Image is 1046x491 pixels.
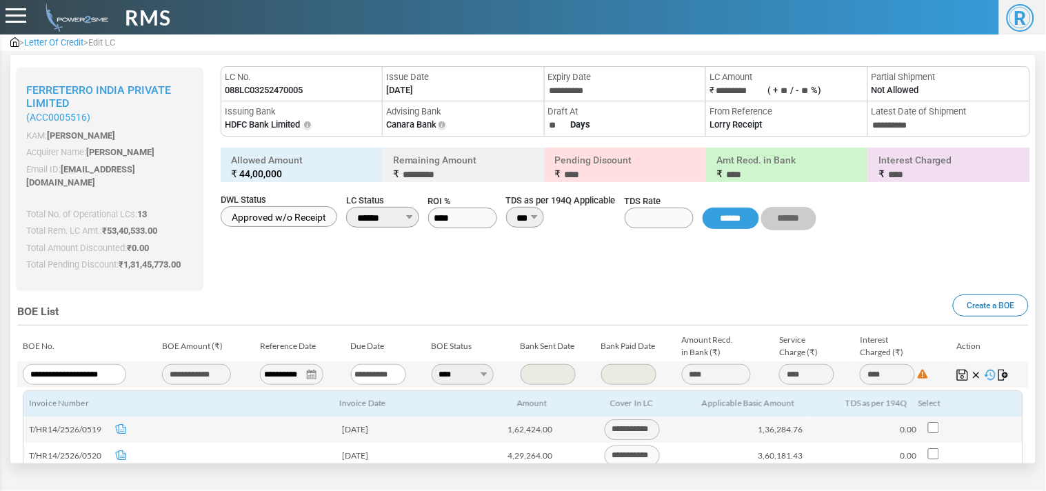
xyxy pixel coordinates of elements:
[86,147,154,157] span: [PERSON_NAME]
[88,37,115,48] span: Edit LC
[872,83,919,97] label: Not Allowed
[716,168,723,179] span: ₹
[47,130,115,141] span: [PERSON_NAME]
[225,83,303,97] label: 088LC03252470005
[102,226,157,236] span: ₹
[29,423,112,436] span: T/HR14/2526/0519
[254,331,345,361] td: Reference Date
[231,167,372,181] small: ₹ 44,00,000
[658,391,800,417] th: Applicable Basic Amount
[548,105,702,119] span: Draft At
[913,391,1012,417] th: Select
[710,118,762,132] label: Lorry Receipt
[447,391,553,417] th: Amount
[854,331,951,361] td: Interest Charged (₹)
[428,194,497,208] span: ROI %
[334,391,447,417] th: Invoice Date
[10,37,19,47] img: admin
[26,163,193,190] p: Email ID:
[706,67,867,101] li: ₹
[778,83,790,99] input: ( +/ -%)
[985,370,996,381] img: History
[552,391,658,417] th: Cover In LC
[878,168,885,179] span: ₹
[426,331,515,361] td: BOE Status
[872,70,1026,84] span: Partial Shipment
[137,209,147,219] span: 13
[808,417,923,443] td: 0.00
[17,305,59,318] span: BOE List
[515,331,596,361] td: Bank Sent Date
[548,70,702,84] span: Expiry Date
[555,168,561,179] span: ₹
[26,164,135,188] span: [EMAIL_ADDRESS][DOMAIN_NAME]
[26,258,193,272] p: Total Pending Discount:
[998,370,1009,381] img: Map Invoices
[123,259,181,270] span: 1,31,45,773.00
[225,118,300,132] label: HDFC Bank Limited
[798,83,811,99] input: ( +/ -%)
[774,331,854,361] td: Service Charge (₹)
[23,391,334,417] th: Invoice Number
[953,294,1029,317] a: Create a BOE
[26,208,193,221] p: Total No. of Operational LCs:
[26,112,193,123] small: (ACC0005516)
[127,243,149,253] span: ₹
[1007,4,1034,32] span: R
[26,241,193,255] p: Total Amount Discounted:
[548,151,703,184] h6: Pending Discount
[386,151,541,184] h6: Remaining Amount
[115,423,126,434] img: invoice-icon.svg
[225,105,379,119] span: Issuing Bank
[625,194,694,208] span: TDS Rate
[26,146,193,159] p: Acquirer Name:
[665,443,808,469] td: 3,60,181.43
[24,37,83,48] span: Letter Of Credit
[132,243,149,253] span: 0.00
[125,2,172,33] span: RMS
[346,194,419,208] span: LC Status
[302,120,313,131] img: Info
[676,331,774,361] td: Amount Recd. in Bank (₹)
[26,224,193,238] p: Total Rem. LC Amt.:
[225,70,379,84] span: LC No.
[436,120,447,131] img: Info
[29,450,112,462] span: T/HR14/2526/0520
[221,193,337,207] span: DWL Status
[336,443,451,469] td: [DATE]
[345,331,426,361] td: Due Date
[393,168,399,179] span: ₹
[386,70,540,84] span: Issue Date
[115,450,126,461] img: invoice-icon.svg
[800,391,913,417] th: TDS as per 194Q
[386,118,436,132] label: Canara Bank
[872,151,1027,184] h6: Interest Charged
[808,443,923,469] td: 0.00
[386,83,413,97] label: [DATE]
[119,259,181,270] span: ₹
[26,129,193,143] p: KAM:
[451,443,558,469] td: 4,29,264.00
[224,151,379,183] h6: Allowed Amount
[918,369,928,379] img: Difference: 0
[710,151,865,184] h6: Amt Recd. in Bank
[40,3,108,32] img: admin
[386,105,540,119] span: Advising Bank
[571,119,591,130] strong: Days
[17,331,157,361] td: BOE No.
[451,417,558,443] td: 1,62,424.00
[872,105,1026,119] span: Latest Date of Shipment
[971,370,982,381] img: Cancel Changes
[767,85,821,95] label: ( + / - %)
[952,331,1029,361] td: Action
[665,417,808,443] td: 1,36,284.76
[26,83,193,123] h2: Ferreterro India Private Limited
[596,331,676,361] td: Bank Paid Date
[506,194,616,208] span: TDS as per 194Q Applicable
[710,105,863,119] span: From Reference
[336,417,451,443] td: [DATE]
[710,70,863,84] span: LC Amount
[957,370,968,381] img: Save Changes
[107,226,157,236] span: 53,40,533.00
[221,206,337,227] label: Approved w/o Receipt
